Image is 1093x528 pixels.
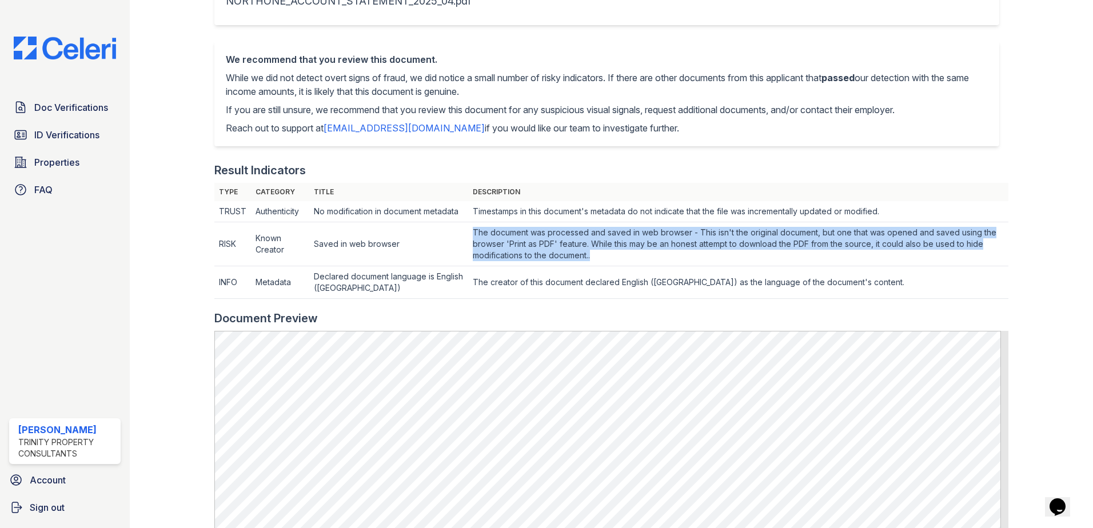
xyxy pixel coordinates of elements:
div: [PERSON_NAME] [18,423,116,437]
a: [EMAIL_ADDRESS][DOMAIN_NAME] [324,122,485,134]
span: passed [821,72,855,83]
td: Known Creator [251,222,309,266]
td: Timestamps in this document's metadata do not indicate that the file was incrementally updated or... [468,201,1008,222]
a: Sign out [5,496,125,519]
a: FAQ [9,178,121,201]
span: ID Verifications [34,128,99,142]
span: FAQ [34,183,53,197]
td: Declared document language is English ([GEOGRAPHIC_DATA]) [309,266,468,299]
td: Saved in web browser [309,222,468,266]
td: No modification in document metadata [309,201,468,222]
td: The creator of this document declared English ([GEOGRAPHIC_DATA]) as the language of the document... [468,266,1008,299]
span: Properties [34,155,79,169]
td: Metadata [251,266,309,299]
div: Document Preview [214,310,318,326]
span: Sign out [30,501,65,514]
a: Doc Verifications [9,96,121,119]
img: CE_Logo_Blue-a8612792a0a2168367f1c8372b55b34899dd931a85d93a1a3d3e32e68fde9ad4.png [5,37,125,59]
div: We recommend that you review this document. [226,53,988,66]
iframe: chat widget [1045,482,1082,517]
td: INFO [214,266,251,299]
a: ID Verifications [9,123,121,146]
div: Trinity Property Consultants [18,437,116,459]
td: TRUST [214,201,251,222]
td: The document was processed and saved in web browser - This isn't the original document, but one t... [468,222,1008,266]
th: Description [468,183,1008,201]
div: Result Indicators [214,162,306,178]
td: RISK [214,222,251,266]
span: Account [30,473,66,487]
p: While we did not detect overt signs of fraud, we did notice a small number of risky indicators. I... [226,71,988,98]
p: Reach out to support at if you would like our team to investigate further. [226,121,988,135]
td: Authenticity [251,201,309,222]
th: Type [214,183,251,201]
a: Properties [9,151,121,174]
p: If you are still unsure, we recommend that you review this document for any suspicious visual sig... [226,103,988,117]
th: Title [309,183,468,201]
span: Doc Verifications [34,101,108,114]
a: Account [5,469,125,491]
th: Category [251,183,309,201]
